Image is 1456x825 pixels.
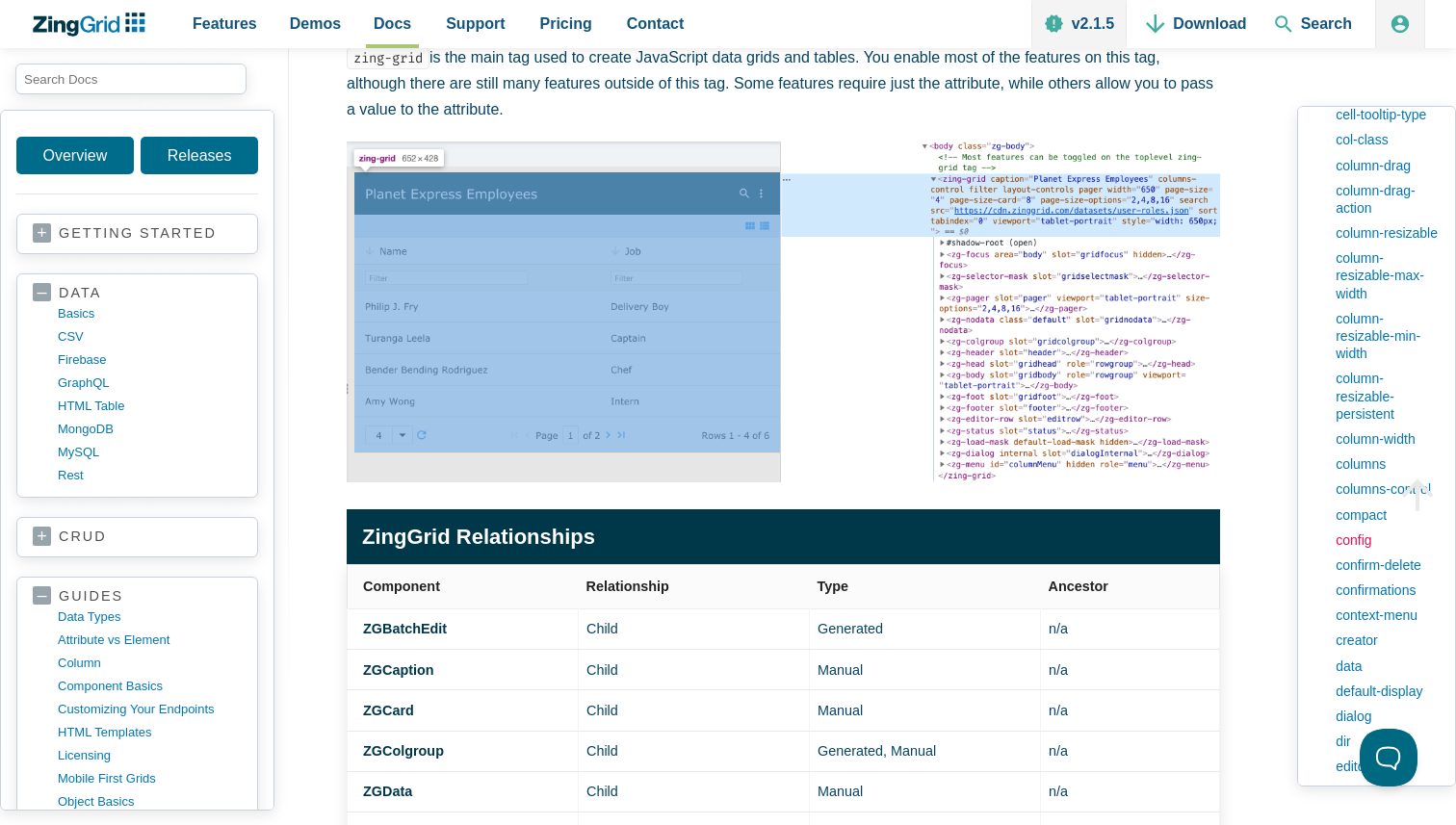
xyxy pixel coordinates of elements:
a: crud [33,528,242,547]
td: Manual [810,771,1041,812]
a: HTML table [58,395,242,418]
td: n/a [1041,650,1220,690]
a: guides [33,587,242,606]
a: editor-controls [1326,780,1440,805]
a: config [1326,528,1440,553]
a: getting started [33,224,242,244]
a: col-class [1326,127,1440,152]
a: ZingChart Logo. Click to return to the homepage [31,13,155,37]
a: CSV [58,325,242,348]
td: n/a [1041,609,1220,650]
span: Demos [290,11,341,37]
a: Overview [16,137,134,174]
a: creator [1326,628,1440,653]
td: n/a [1041,771,1220,812]
span: Docs [374,11,411,37]
span: Pricing [540,11,592,37]
td: Child [579,731,810,771]
th: Component [348,565,579,609]
a: dir [1326,729,1440,754]
a: default-display [1326,679,1440,704]
input: search input [15,64,247,94]
a: mobile first grids [58,767,242,790]
th: Type [810,565,1041,609]
a: ZGColgroup [363,743,444,759]
td: Child [579,690,810,731]
a: data types [58,606,242,629]
a: confirm-delete [1326,553,1440,578]
a: MySQL [58,441,242,464]
a: ZGData [363,784,412,799]
a: GraphQL [58,372,242,395]
td: Manual [810,690,1041,731]
a: compact [1326,503,1440,528]
a: context-menu [1326,603,1440,628]
a: column-resizable-max-width [1326,245,1440,306]
caption: ZingGrid Relationships [347,509,1220,564]
th: Ancestor [1041,565,1220,609]
span: Features [193,11,257,37]
a: data [1326,654,1440,679]
td: n/a [1041,731,1220,771]
td: n/a [1041,690,1220,731]
span: Contact [627,11,685,37]
a: component basics [58,675,242,698]
a: column-drag [1326,153,1440,178]
a: column-resizable-min-width [1326,306,1440,367]
a: HTML templates [58,721,242,744]
a: MongoDB [58,418,242,441]
span: Support [446,11,505,37]
a: ZGCard [363,703,414,718]
a: columns [1326,451,1440,477]
a: column-resizable [1326,220,1440,245]
a: rest [58,464,242,487]
a: basics [58,302,242,325]
a: column-width [1326,426,1440,451]
a: data [33,284,242,302]
td: Manual [810,650,1041,690]
a: Attribute vs Element [58,629,242,652]
a: firebase [58,348,242,372]
a: licensing [58,744,242,767]
a: dialog [1326,704,1440,729]
th: Relationship [579,565,810,609]
a: column [58,652,242,675]
a: ZGBatchEdit [363,621,447,636]
a: column-resizable-persistent [1326,366,1440,426]
a: cell-tooltip-type [1326,102,1440,127]
iframe: Toggle Customer Support [1360,729,1417,786]
code: zing-grid [347,47,429,69]
img: Image of the DOM relationship for the zing-grid web component tag [347,142,1220,481]
td: Child [579,609,810,650]
a: object basics [58,790,242,813]
p: is the main tag used to create JavaScript data grids and tables. You enable most of the features ... [347,44,1220,123]
a: editor [1326,754,1440,779]
a: ZGCaption [363,662,434,678]
td: Generated, Manual [810,731,1041,771]
td: Generated [810,609,1041,650]
a: confirmations [1326,578,1440,603]
a: columns-control [1326,477,1440,502]
a: customizing your endpoints [58,698,242,721]
td: Child [579,771,810,812]
a: column-drag-action [1326,178,1440,220]
td: Child [579,650,810,690]
a: Releases [141,137,258,174]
